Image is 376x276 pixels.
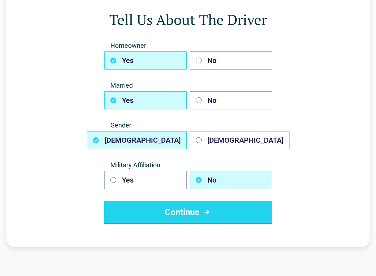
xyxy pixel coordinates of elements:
[190,91,272,109] button: No
[104,121,272,130] span: Gender
[104,81,272,90] span: Married
[104,201,272,224] button: Continue
[104,91,187,109] button: Yes
[87,131,187,149] button: [DEMOGRAPHIC_DATA]
[104,51,187,70] button: Yes
[35,9,341,30] h1: Tell Us About The Driver
[104,161,272,170] span: Military Affiliation
[190,171,272,189] button: No
[104,41,272,50] span: Homeowner
[104,171,187,189] button: Yes
[190,51,272,70] button: No
[190,131,290,149] button: [DEMOGRAPHIC_DATA]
